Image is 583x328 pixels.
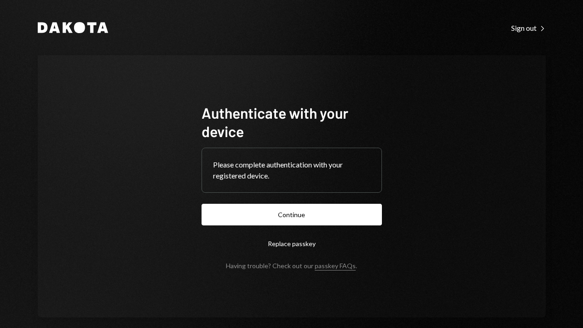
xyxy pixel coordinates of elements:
[315,262,356,270] a: passkey FAQs
[511,23,546,33] a: Sign out
[226,262,357,270] div: Having trouble? Check out our .
[202,233,382,254] button: Replace passkey
[202,204,382,225] button: Continue
[202,104,382,140] h1: Authenticate with your device
[213,159,370,181] div: Please complete authentication with your registered device.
